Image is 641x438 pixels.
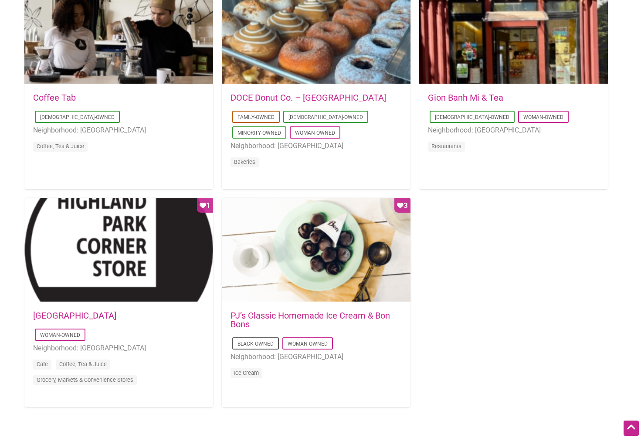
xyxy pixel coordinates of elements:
li: Neighborhood: [GEOGRAPHIC_DATA] [231,351,402,363]
a: PJ’s Classic Homemade Ice Cream & Bon Bons [231,310,390,329]
a: Family-Owned [237,114,275,120]
div: Scroll Back to Top [624,421,639,436]
a: Woman-Owned [40,332,80,338]
a: Gion Banh Mi & Tea [428,92,503,103]
a: [DEMOGRAPHIC_DATA]-Owned [40,114,115,120]
a: [GEOGRAPHIC_DATA] [33,310,116,321]
a: Woman-Owned [523,114,563,120]
li: Neighborhood: [GEOGRAPHIC_DATA] [33,125,204,136]
a: Black-Owned [237,341,274,347]
a: Coffee Tab [33,92,76,103]
a: Ice Cream [234,370,259,376]
a: [DEMOGRAPHIC_DATA]-Owned [435,114,509,120]
a: Bakeries [234,159,255,165]
li: Neighborhood: [GEOGRAPHIC_DATA] [231,140,402,152]
a: Woman-Owned [295,130,335,136]
li: Neighborhood: [GEOGRAPHIC_DATA] [428,125,599,136]
a: [DEMOGRAPHIC_DATA]-Owned [288,114,363,120]
a: Coffee, Tea & Juice [59,361,107,367]
a: Cafe [37,361,48,367]
li: Neighborhood: [GEOGRAPHIC_DATA] [33,343,204,354]
a: Grocery, Markets & Convenience Stores [37,377,133,383]
a: Woman-Owned [288,341,328,347]
a: Minority-Owned [237,130,281,136]
a: Coffee, Tea & Juice [37,143,84,149]
a: Restaurants [431,143,461,149]
a: DOCE Donut Co. – [GEOGRAPHIC_DATA] [231,92,386,103]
